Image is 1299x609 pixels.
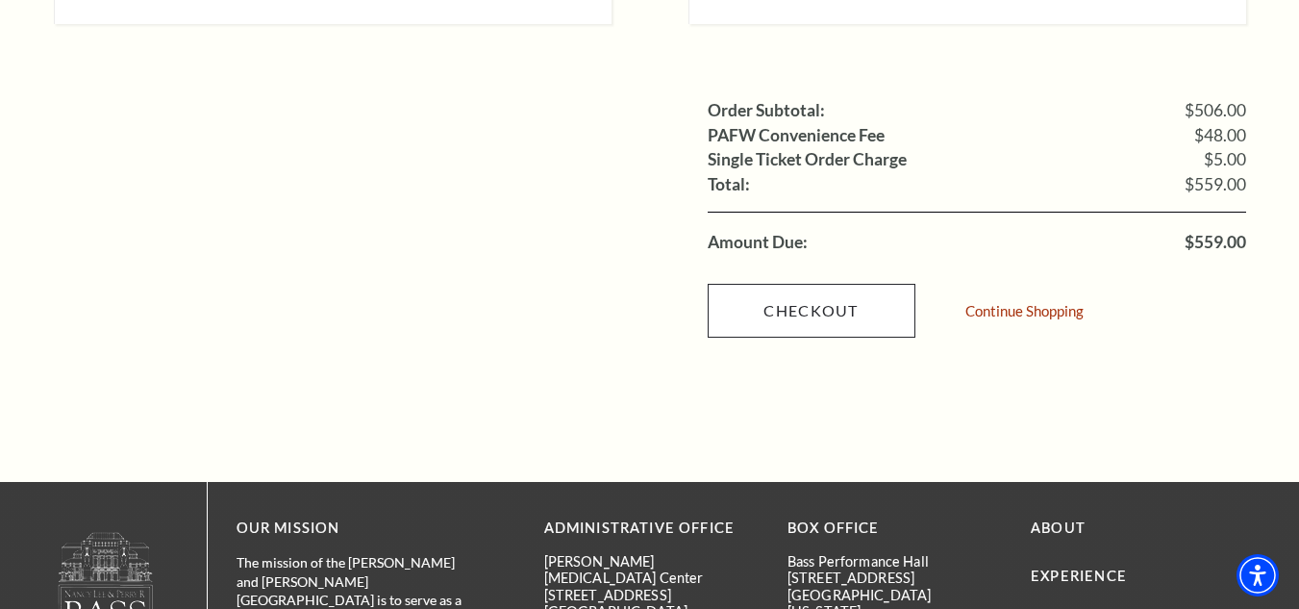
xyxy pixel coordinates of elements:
span: $48.00 [1194,127,1246,144]
p: [STREET_ADDRESS] [544,587,759,603]
span: $506.00 [1185,102,1246,119]
p: [STREET_ADDRESS] [787,570,1002,586]
p: Bass Performance Hall [787,553,1002,570]
a: Experience [1031,568,1127,584]
p: BOX OFFICE [787,517,1002,541]
p: Administrative Office [544,517,759,541]
label: Total: [708,176,750,193]
label: Single Ticket Order Charge [708,151,907,168]
p: OUR MISSION [237,517,477,541]
span: $559.00 [1185,176,1246,193]
p: [PERSON_NAME][MEDICAL_DATA] Center [544,553,759,587]
label: Order Subtotal: [708,102,825,119]
a: Checkout [708,284,915,338]
a: Continue Shopping [965,304,1084,318]
div: Accessibility Menu [1237,554,1279,596]
label: PAFW Convenience Fee [708,127,885,144]
span: $5.00 [1204,151,1246,168]
span: $559.00 [1185,234,1246,251]
a: About [1031,520,1086,536]
label: Amount Due: [708,234,808,251]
